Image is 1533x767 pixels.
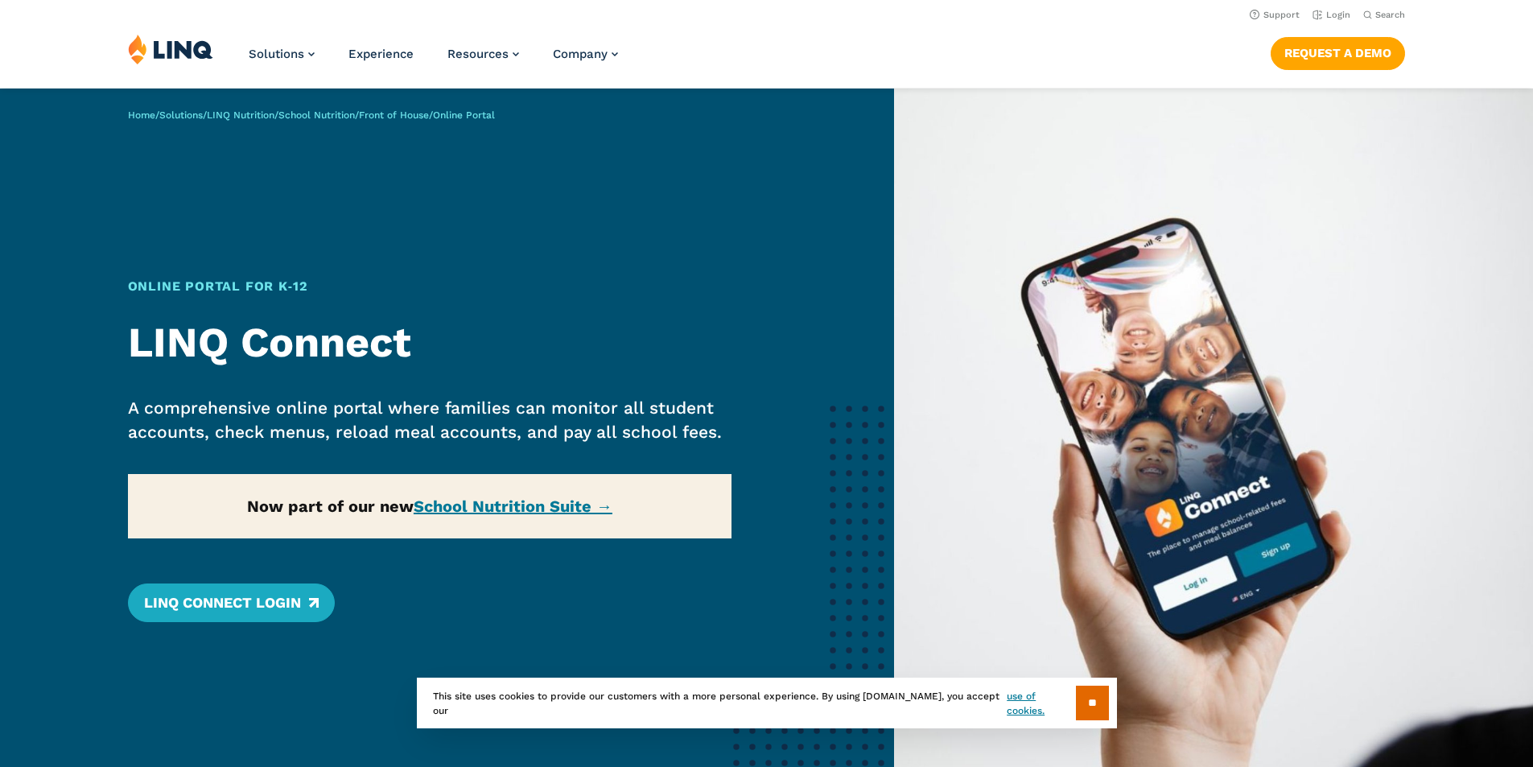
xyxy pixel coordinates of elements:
span: Online Portal [433,109,495,121]
h1: Online Portal for K‑12 [128,277,732,296]
a: LINQ Connect Login [128,583,335,622]
span: Search [1375,10,1405,20]
a: Support [1250,10,1300,20]
a: Resources [447,47,519,61]
img: LINQ | K‑12 Software [128,34,213,64]
button: Open Search Bar [1363,9,1405,21]
div: This site uses cookies to provide our customers with a more personal experience. By using [DOMAIN... [417,678,1117,728]
a: Request a Demo [1271,37,1405,69]
a: Home [128,109,155,121]
a: use of cookies. [1007,689,1075,718]
a: Solutions [249,47,315,61]
span: / / / / / [128,109,495,121]
strong: LINQ Connect [128,318,411,367]
a: School Nutrition [278,109,355,121]
span: Solutions [249,47,304,61]
a: Login [1313,10,1350,20]
a: Company [553,47,618,61]
nav: Button Navigation [1271,34,1405,69]
a: Front of House [359,109,429,121]
strong: Now part of our new [247,497,612,516]
a: Solutions [159,109,203,121]
a: Experience [348,47,414,61]
p: A comprehensive online portal where families can monitor all student accounts, check menus, reloa... [128,396,732,444]
a: LINQ Nutrition [207,109,274,121]
nav: Primary Navigation [249,34,618,87]
a: School Nutrition Suite → [414,497,612,516]
span: Company [553,47,608,61]
span: Resources [447,47,509,61]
